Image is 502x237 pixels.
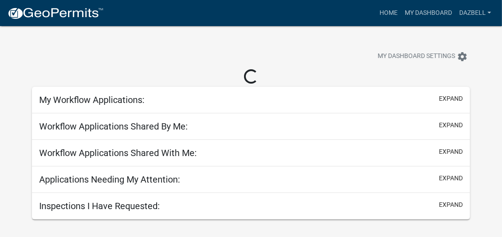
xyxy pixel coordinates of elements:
[39,174,180,185] h5: Applications Needing My Attention:
[376,4,401,22] a: Home
[378,51,455,62] span: My Dashboard Settings
[439,121,463,130] button: expand
[371,48,475,65] button: My Dashboard Settingssettings
[439,174,463,183] button: expand
[457,51,468,62] i: settings
[39,94,145,105] h5: My Workflow Applications:
[456,4,495,22] a: dazbell
[439,147,463,157] button: expand
[39,121,188,132] h5: Workflow Applications Shared By Me:
[439,200,463,210] button: expand
[39,148,197,158] h5: Workflow Applications Shared With Me:
[401,4,456,22] a: My Dashboard
[439,94,463,103] button: expand
[39,201,160,211] h5: Inspections I Have Requested:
